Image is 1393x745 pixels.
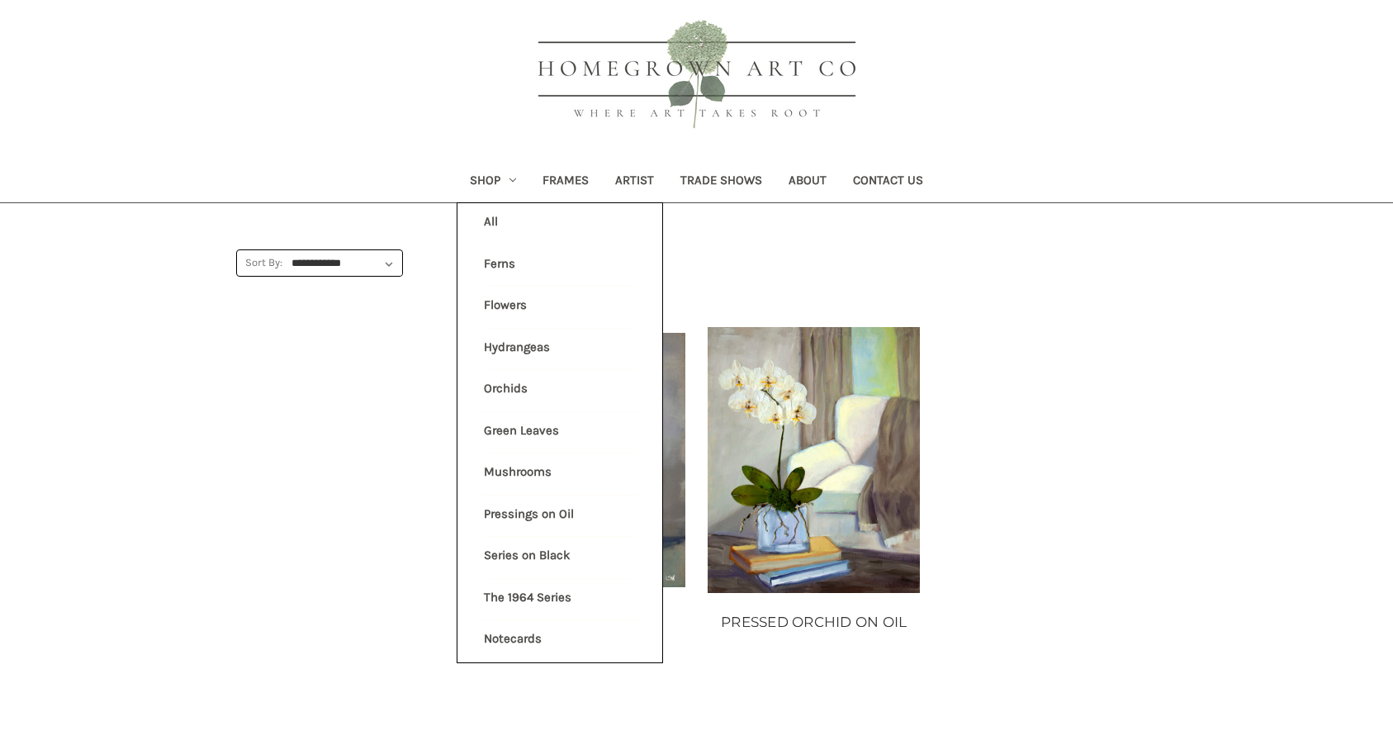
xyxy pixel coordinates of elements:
[484,370,637,411] a: Orchids
[484,496,637,537] a: Pressings on Oil
[511,2,883,150] img: HOMEGROWN ART CO
[602,162,667,202] a: Artist
[667,162,775,202] a: Trade Shows
[484,453,637,495] a: Mushrooms
[484,329,637,370] a: Hydrangeas
[484,287,637,328] a: Flowers
[705,612,922,633] a: PRESSED ORCHID ON OIL, Price range from $10.00 to $235.00
[484,412,637,453] a: Green Leaves
[708,320,920,600] a: PRESSED ORCHID ON OIL, Price range from $10.00 to $235.00
[484,620,637,662] a: Notecards
[529,162,602,202] a: Frames
[484,579,637,620] a: The 1964 Series
[484,245,637,287] a: Ferns
[840,162,936,202] a: Contact Us
[708,327,920,593] img: Unframed
[237,250,283,275] label: Sort By:
[484,537,637,578] a: Series on Black
[457,162,529,202] a: Shop
[775,162,840,202] a: About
